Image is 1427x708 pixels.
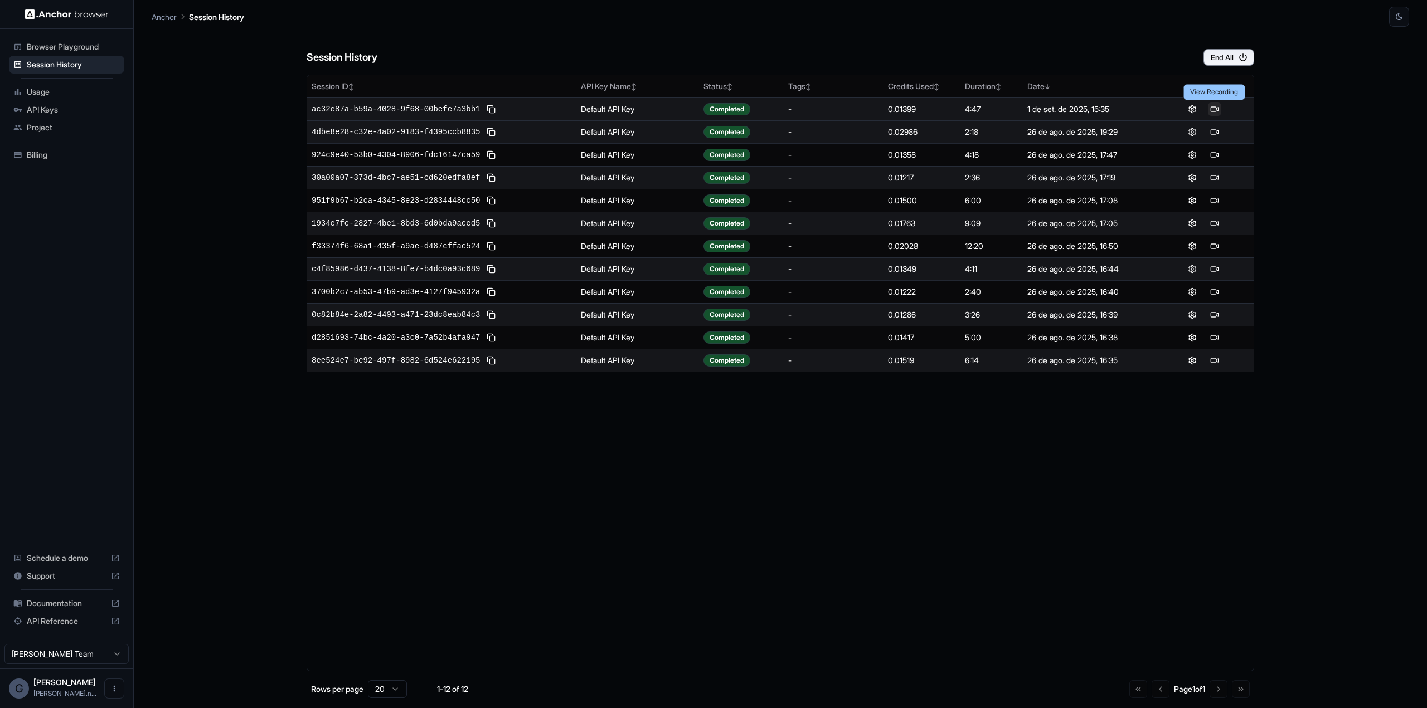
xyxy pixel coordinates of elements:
div: Session History [9,56,124,74]
div: 2:36 [965,172,1018,183]
div: Tags [788,81,879,92]
div: Browser Playground [9,38,124,56]
div: - [788,172,879,183]
div: Completed [703,217,750,230]
div: 26 de ago. de 2025, 16:35 [1027,355,1149,366]
div: Completed [703,263,750,275]
td: Default API Key [576,326,700,349]
td: Default API Key [576,349,700,372]
span: f33374f6-68a1-435f-a9ae-d487cffac524 [312,241,480,252]
div: 0.01222 [888,286,956,297]
div: Duration [965,81,1018,92]
div: - [788,104,879,115]
span: ↕ [348,82,354,91]
div: Documentation [9,594,124,612]
span: ↕ [727,82,732,91]
div: 26 de ago. de 2025, 17:08 [1027,195,1149,206]
span: 0c82b84e-2a82-4493-a471-23dc8eab84c3 [312,309,480,320]
div: - [788,126,879,138]
div: 0.02028 [888,241,956,252]
div: - [788,149,879,160]
button: Open menu [104,678,124,699]
div: 4:18 [965,149,1018,160]
div: Completed [703,149,750,161]
p: Anchor [152,11,177,23]
div: Completed [703,286,750,298]
div: 2:40 [965,286,1018,297]
div: - [788,332,879,343]
div: Page 1 of 1 [1174,683,1205,695]
div: 6:00 [965,195,1018,206]
span: Documentation [27,598,106,609]
div: 26 de ago. de 2025, 17:19 [1027,172,1149,183]
div: Completed [703,172,750,184]
td: Default API Key [576,189,700,212]
span: d2851693-74bc-4a20-a3c0-7a52b4afa947 [312,332,480,343]
div: Completed [703,103,750,115]
div: Date [1027,81,1149,92]
div: 0.01763 [888,218,956,229]
h6: Session History [307,50,377,66]
img: Anchor Logo [25,9,109,19]
div: API Reference [9,612,124,630]
div: Completed [703,194,750,207]
div: 3:26 [965,309,1018,320]
span: ac32e87a-b59a-4028-9f68-00befe7a3bb1 [312,104,480,115]
div: 4:47 [965,104,1018,115]
div: View Recording [1183,84,1245,100]
span: 30a00a07-373d-4bc7-ae51-cd620edfa8ef [312,172,480,183]
div: 0.01217 [888,172,956,183]
span: ↕ [631,82,637,91]
div: 0.01519 [888,355,956,366]
div: 26 de ago. de 2025, 16:44 [1027,263,1149,275]
div: Session ID [312,81,572,92]
div: 26 de ago. de 2025, 16:39 [1027,309,1149,320]
span: Session History [27,59,120,70]
span: Project [27,122,120,133]
td: Default API Key [576,212,700,235]
div: 0.01417 [888,332,956,343]
span: 951f9b67-b2ca-4345-8e23-d2834448cc50 [312,195,480,206]
div: Completed [703,126,750,138]
td: Default API Key [576,257,700,280]
span: 8ee524e7-be92-497f-8982-6d524e622195 [312,355,480,366]
div: 26 de ago. de 2025, 16:40 [1027,286,1149,297]
div: 26 de ago. de 2025, 17:05 [1027,218,1149,229]
div: - [788,286,879,297]
button: End All [1203,49,1254,66]
div: API Keys [9,101,124,119]
span: ↕ [996,82,1001,91]
div: Schedule a demo [9,549,124,567]
div: Completed [703,240,750,252]
span: 4dbe8e28-c32e-4a02-9183-f4395ccb8835 [312,126,480,138]
div: Project [9,119,124,136]
div: Support [9,567,124,585]
span: ↓ [1045,82,1050,91]
div: 0.01500 [888,195,956,206]
span: Browser Playground [27,41,120,52]
span: c4f85986-d437-4138-8fe7-b4dc0a93c689 [312,263,480,275]
td: Default API Key [576,280,700,303]
div: Completed [703,354,750,367]
div: Status [703,81,779,92]
td: Default API Key [576,143,700,166]
span: ↕ [805,82,811,91]
div: 4:11 [965,263,1018,275]
div: 26 de ago. de 2025, 17:47 [1027,149,1149,160]
div: G [9,678,29,699]
div: - [788,218,879,229]
span: ↕ [934,82,939,91]
td: Default API Key [576,166,700,189]
td: Default API Key [576,97,700,120]
span: Billing [27,149,120,160]
div: - [788,195,879,206]
span: gufigueiredo.net@gmail.com [33,689,96,697]
div: - [788,355,879,366]
div: 26 de ago. de 2025, 16:38 [1027,332,1149,343]
p: Rows per page [311,683,363,695]
div: API Key Name [581,81,695,92]
td: Default API Key [576,303,700,326]
div: Credits Used [888,81,956,92]
div: Usage [9,83,124,101]
div: 0.02986 [888,126,956,138]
